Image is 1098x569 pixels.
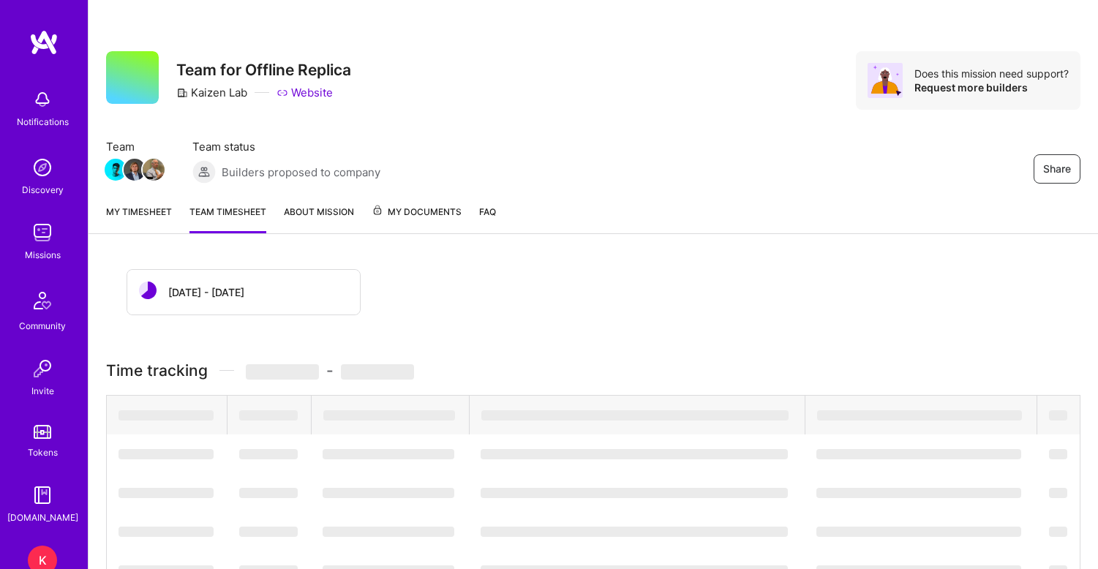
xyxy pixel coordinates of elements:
[323,488,454,498] span: ‌
[189,204,266,233] a: Team timesheet
[34,425,51,439] img: tokens
[239,488,298,498] span: ‌
[372,204,462,233] a: My Documents
[239,527,298,537] span: ‌
[119,449,214,459] span: ‌
[106,361,1080,380] h3: Time tracking
[176,87,188,99] i: icon CompanyGray
[372,204,462,220] span: My Documents
[1049,410,1067,421] span: ‌
[22,182,64,197] div: Discovery
[222,165,380,180] span: Builders proposed to company
[105,159,127,181] img: Team Member Avatar
[139,282,157,299] img: status icon
[119,488,214,498] span: ‌
[914,80,1069,94] div: Request more builders
[28,354,57,383] img: Invite
[239,449,298,459] span: ‌
[119,527,214,537] span: ‌
[192,160,216,184] img: Builders proposed to company
[481,410,789,421] span: ‌
[143,159,165,181] img: Team Member Avatar
[284,204,354,233] a: About Mission
[1049,449,1067,459] span: ‌
[28,481,57,510] img: guide book
[176,61,351,79] h3: Team for Offline Replica
[168,284,244,300] div: [DATE] - [DATE]
[28,218,57,247] img: teamwork
[106,139,163,154] span: Team
[816,527,1021,537] span: ‌
[106,204,172,233] a: My timesheet
[1043,162,1071,176] span: Share
[481,488,788,498] span: ‌
[25,283,60,318] img: Community
[481,449,788,459] span: ‌
[25,247,61,263] div: Missions
[277,85,333,100] a: Website
[125,157,144,182] a: Team Member Avatar
[323,527,454,537] span: ‌
[19,318,66,334] div: Community
[31,383,54,399] div: Invite
[816,449,1021,459] span: ‌
[817,410,1022,421] span: ‌
[1049,527,1067,537] span: ‌
[914,67,1069,80] div: Does this mission need support?
[1049,488,1067,498] span: ‌
[323,410,455,421] span: ‌
[341,364,414,380] span: ‌
[28,445,58,460] div: Tokens
[481,527,788,537] span: ‌
[239,410,298,421] span: ‌
[176,85,247,100] div: Kaizen Lab
[192,139,380,154] span: Team status
[17,114,69,129] div: Notifications
[29,29,59,56] img: logo
[119,410,214,421] span: ‌
[816,488,1021,498] span: ‌
[124,159,146,181] img: Team Member Avatar
[28,85,57,114] img: bell
[7,510,78,525] div: [DOMAIN_NAME]
[246,361,414,380] span: -
[868,63,903,98] img: Avatar
[246,364,319,380] span: ‌
[1034,154,1080,184] button: Share
[106,157,125,182] a: Team Member Avatar
[479,204,496,233] a: FAQ
[144,157,163,182] a: Team Member Avatar
[28,153,57,182] img: discovery
[323,449,454,459] span: ‌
